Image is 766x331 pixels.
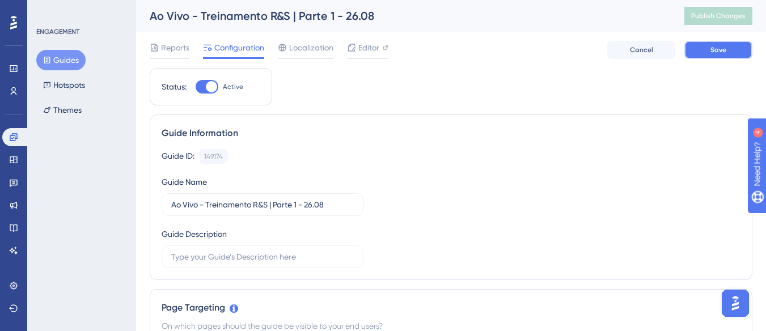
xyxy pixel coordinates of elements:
button: Save [684,41,752,59]
div: Guide Name [162,175,207,189]
span: Reports [161,41,189,54]
div: Status: [162,80,187,94]
span: Publish Changes [691,11,746,20]
div: Guide Information [162,126,740,140]
input: Type your Guide’s Name here [171,198,354,211]
button: Cancel [607,41,675,59]
button: Publish Changes [684,7,752,25]
span: Save [710,45,726,54]
div: ENGAGEMENT [36,27,79,36]
button: Themes [36,100,88,120]
span: Cancel [630,45,653,54]
span: Configuration [214,41,264,54]
span: Localization [289,41,333,54]
button: Guides [36,50,86,70]
div: 149174 [204,152,223,161]
div: Guide Description [162,227,227,241]
div: Guide ID: [162,149,194,164]
span: Active [223,82,243,91]
span: Need Help? [27,3,71,16]
div: Ao Vivo - Treinamento R&S | Parte 1 - 26.08 [150,8,656,24]
div: Page Targeting [162,301,740,315]
button: Hotspots [36,75,92,95]
div: 4 [79,6,82,15]
iframe: UserGuiding AI Assistant Launcher [718,286,752,320]
span: Editor [358,41,379,54]
input: Type your Guide’s Description here [171,251,354,263]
